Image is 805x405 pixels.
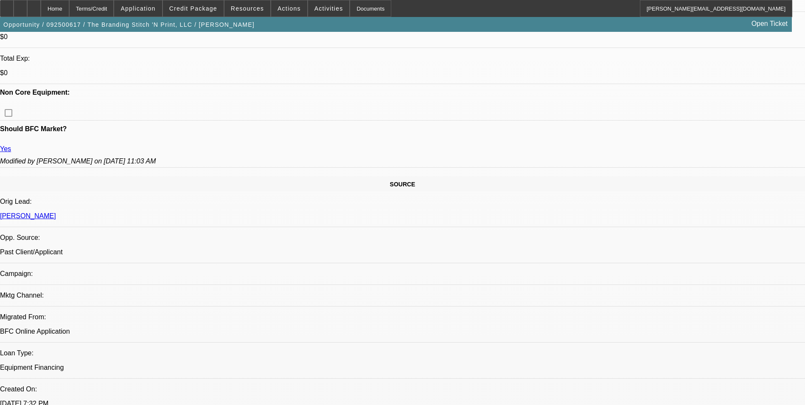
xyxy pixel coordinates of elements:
[121,5,155,12] span: Application
[390,181,415,188] span: SOURCE
[748,17,791,31] a: Open Ticket
[163,0,224,17] button: Credit Package
[231,5,264,12] span: Resources
[224,0,270,17] button: Resources
[314,5,343,12] span: Activities
[271,0,307,17] button: Actions
[308,0,350,17] button: Activities
[114,0,162,17] button: Application
[278,5,301,12] span: Actions
[3,21,255,28] span: Opportunity / 092500617 / The Branding Stitch 'N Print, LLC / [PERSON_NAME]
[169,5,217,12] span: Credit Package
